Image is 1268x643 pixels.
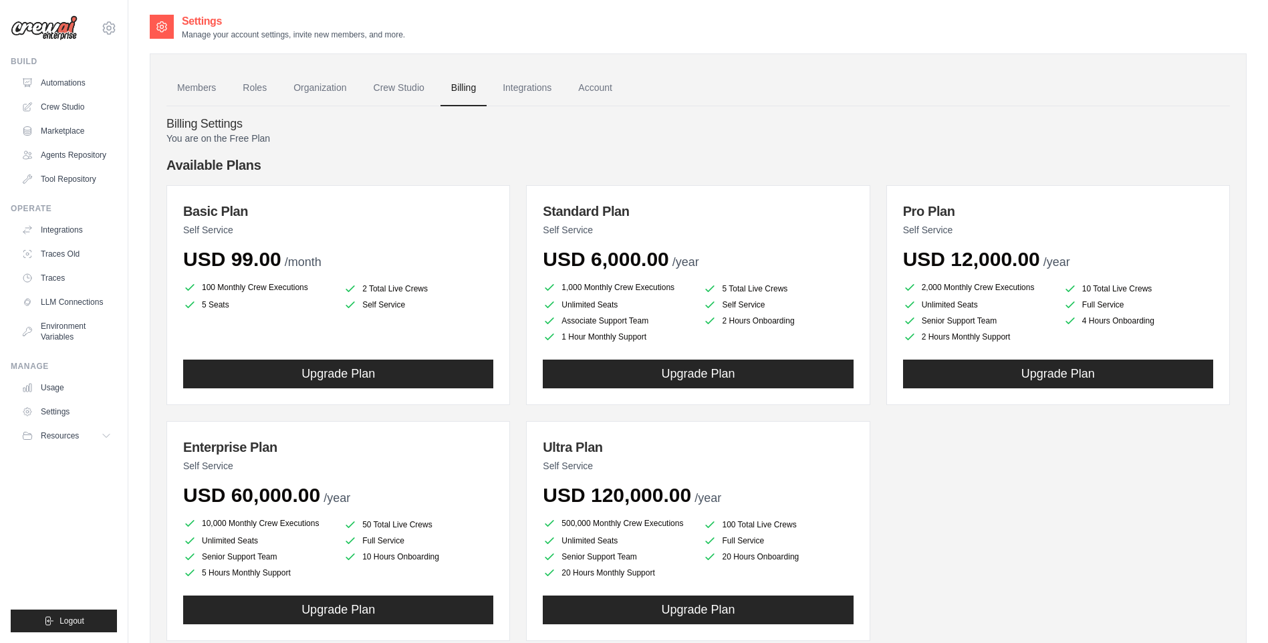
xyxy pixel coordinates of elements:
h4: Available Plans [166,156,1230,174]
div: Manage [11,361,117,372]
span: USD 6,000.00 [543,248,668,270]
a: Account [567,70,623,106]
li: Self Service [344,298,493,311]
li: 500,000 Monthly Crew Executions [543,515,692,531]
div: Operate [11,203,117,214]
li: 100 Monthly Crew Executions [183,279,333,295]
button: Logout [11,610,117,632]
li: 2 Hours Onboarding [703,314,853,328]
li: 4 Hours Onboarding [1063,314,1213,328]
p: Self Service [903,223,1213,237]
h2: Settings [182,13,405,29]
h3: Basic Plan [183,202,493,221]
li: 5 Seats [183,298,333,311]
li: Unlimited Seats [543,534,692,547]
li: 2,000 Monthly Crew Executions [903,279,1053,295]
li: 10 Total Live Crews [1063,282,1213,295]
li: Unlimited Seats [903,298,1053,311]
button: Upgrade Plan [183,360,493,388]
span: /year [672,255,699,269]
p: Self Service [543,223,853,237]
a: Members [166,70,227,106]
span: /month [285,255,322,269]
li: Full Service [703,534,853,547]
li: 50 Total Live Crews [344,518,493,531]
a: Agents Repository [16,144,117,166]
h4: Billing Settings [166,117,1230,132]
li: 1,000 Monthly Crew Executions [543,279,692,295]
li: Self Service [703,298,853,311]
li: Associate Support Team [543,314,692,328]
li: 10 Hours Onboarding [344,550,493,563]
button: Upgrade Plan [903,360,1213,388]
li: 2 Hours Monthly Support [903,330,1053,344]
a: Integrations [492,70,562,106]
a: Traces [16,267,117,289]
a: Billing [440,70,487,106]
a: Settings [16,401,117,422]
p: You are on the Free Plan [166,132,1230,145]
button: Upgrade Plan [543,360,853,388]
span: /year [324,491,350,505]
li: Senior Support Team [543,550,692,563]
span: USD 99.00 [183,248,281,270]
h3: Enterprise Plan [183,438,493,457]
h3: Standard Plan [543,202,853,221]
span: USD 120,000.00 [543,484,691,506]
p: Self Service [183,459,493,473]
a: Organization [283,70,357,106]
span: USD 12,000.00 [903,248,1040,270]
button: Upgrade Plan [543,596,853,624]
span: Resources [41,430,79,441]
button: Resources [16,425,117,446]
button: Upgrade Plan [183,596,493,624]
li: 20 Hours Onboarding [703,550,853,563]
img: Logo [11,15,78,41]
li: 100 Total Live Crews [703,518,853,531]
a: Integrations [16,219,117,241]
a: LLM Connections [16,291,117,313]
span: USD 60,000.00 [183,484,320,506]
div: Build [11,56,117,67]
a: Crew Studio [16,96,117,118]
a: Traces Old [16,243,117,265]
span: Logout [59,616,84,626]
a: Marketplace [16,120,117,142]
li: Unlimited Seats [183,534,333,547]
a: Environment Variables [16,315,117,348]
li: 10,000 Monthly Crew Executions [183,515,333,531]
h3: Ultra Plan [543,438,853,457]
li: Senior Support Team [903,314,1053,328]
li: Full Service [344,534,493,547]
a: Tool Repository [16,168,117,190]
li: Senior Support Team [183,550,333,563]
p: Self Service [543,459,853,473]
a: Usage [16,377,117,398]
li: 20 Hours Monthly Support [543,566,692,580]
a: Automations [16,72,117,94]
li: 5 Hours Monthly Support [183,566,333,580]
a: Roles [232,70,277,106]
p: Self Service [183,223,493,237]
span: /year [1043,255,1070,269]
h3: Pro Plan [903,202,1213,221]
span: /year [694,491,721,505]
li: 5 Total Live Crews [703,282,853,295]
li: Unlimited Seats [543,298,692,311]
a: Crew Studio [363,70,435,106]
li: 1 Hour Monthly Support [543,330,692,344]
li: Full Service [1063,298,1213,311]
p: Manage your account settings, invite new members, and more. [182,29,405,40]
li: 2 Total Live Crews [344,282,493,295]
